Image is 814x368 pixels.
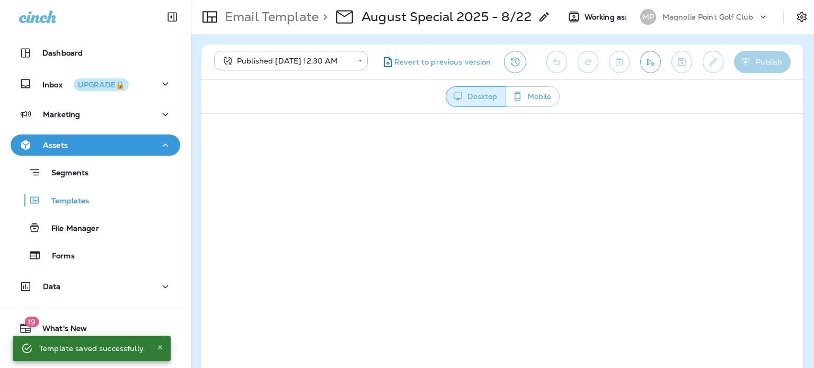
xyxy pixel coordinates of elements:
p: Marketing [43,110,80,119]
button: File Manager [11,217,180,239]
button: Data [11,276,180,297]
button: Mobile [506,86,560,107]
button: Send test email [640,51,661,73]
p: > [318,9,328,25]
span: Revert to previous version [394,57,491,67]
button: Revert to previous version [376,51,496,73]
button: Templates [11,189,180,211]
p: Magnolia Point Golf Club [662,13,753,21]
p: Assets [43,141,68,149]
div: MP [640,9,656,25]
button: Settings [792,7,811,26]
button: InboxUPGRADE🔒 [11,73,180,94]
button: Desktop [446,86,506,107]
div: Published [DATE] 12:30 AM [222,56,351,66]
button: View Changelog [504,51,526,73]
span: 19 [24,317,39,327]
p: Dashboard [42,49,83,57]
span: What's New [32,324,87,337]
button: Close [154,341,166,354]
button: Assets [11,134,180,156]
div: UPGRADE🔒 [78,81,125,88]
button: Collapse Sidebar [157,6,187,28]
p: Templates [41,196,89,207]
p: Inbox [42,78,129,89]
span: Working as: [585,13,630,22]
p: Segments [41,168,89,179]
button: Support [11,343,180,364]
p: Data [43,282,61,291]
button: Segments [11,161,180,184]
button: Dashboard [11,42,180,64]
p: Forms [41,252,75,262]
button: UPGRADE🔒 [74,78,129,91]
button: Forms [11,244,180,266]
button: 19What's New [11,318,180,339]
button: Marketing [11,104,180,125]
p: August Special 2025 - 8/22 [361,9,532,25]
div: Template saved successfully. [39,339,145,358]
p: Email Template [220,9,318,25]
p: File Manager [41,224,99,234]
